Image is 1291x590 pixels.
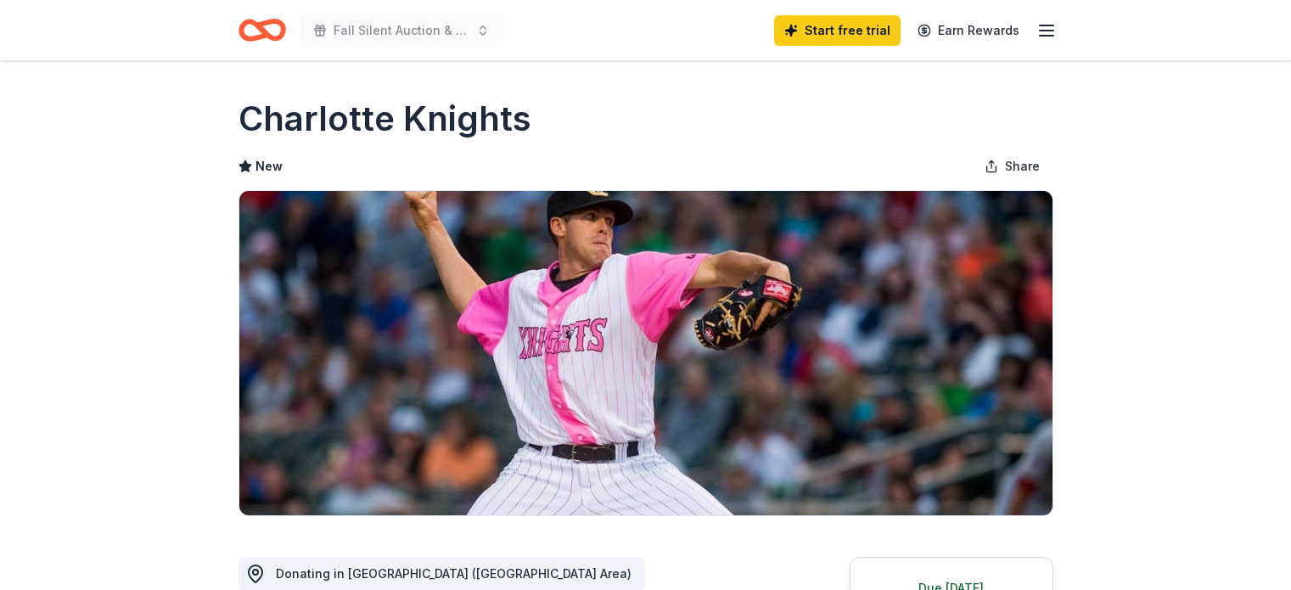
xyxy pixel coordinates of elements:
a: Home [239,10,286,50]
a: Start free trial [774,15,901,46]
button: Share [971,149,1053,183]
h1: Charlotte Knights [239,95,531,143]
span: Fall Silent Auction & Raffle [334,20,469,41]
img: Image for Charlotte Knights [239,191,1052,515]
span: Donating in [GEOGRAPHIC_DATA] ([GEOGRAPHIC_DATA] Area) [276,566,631,581]
span: New [255,156,283,177]
a: Earn Rewards [907,15,1030,46]
button: Fall Silent Auction & Raffle [300,14,503,48]
span: Share [1005,156,1040,177]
